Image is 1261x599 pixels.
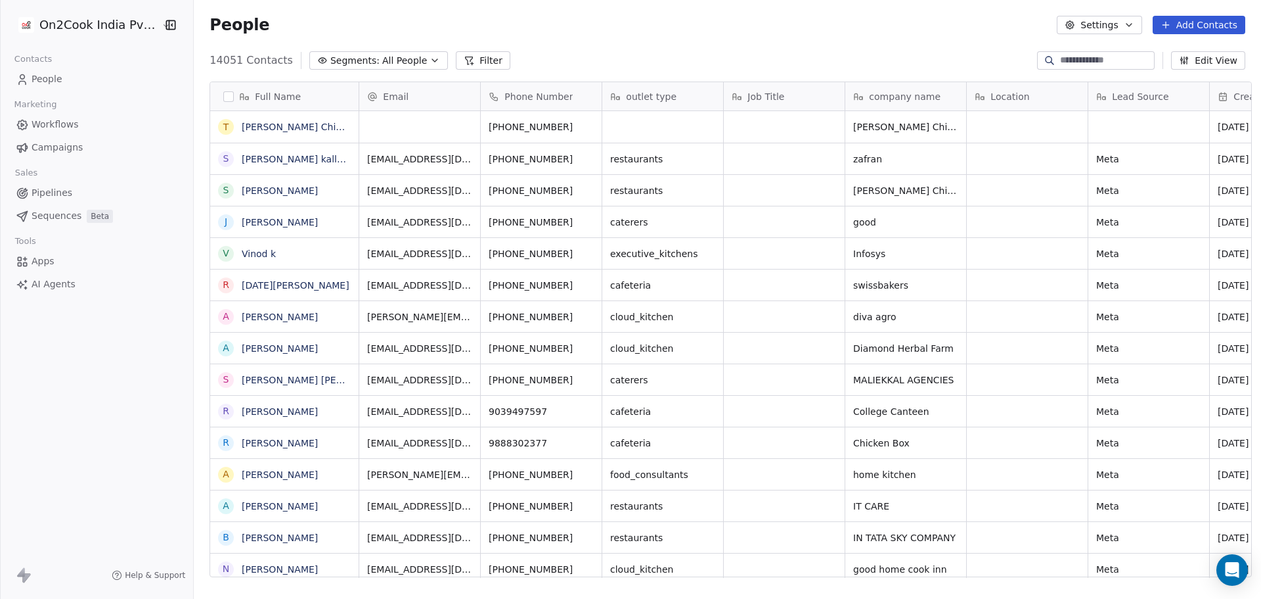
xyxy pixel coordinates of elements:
[32,277,76,291] span: AI Agents
[853,216,958,229] span: good
[489,373,594,387] span: [PHONE_NUMBER]
[210,111,359,578] div: grid
[610,437,715,450] span: cafeteria
[626,90,676,103] span: outlet type
[18,17,34,33] img: on2cook%20logo-04%20copy.jpg
[367,342,472,355] span: [EMAIL_ADDRESS][DOMAIN_NAME]
[11,274,183,295] a: AI Agents
[125,570,185,581] span: Help & Support
[11,251,183,272] a: Apps
[1096,531,1201,544] span: Meta
[242,469,318,480] a: [PERSON_NAME]
[242,249,276,259] a: Vinod k
[853,500,958,513] span: IT CARE
[1096,342,1201,355] span: Meta
[242,312,318,322] a: [PERSON_NAME]
[724,82,845,110] div: Job Title
[489,437,594,450] span: 9888302377
[489,279,594,292] span: [PHONE_NUMBER]
[1096,247,1201,260] span: Meta
[32,209,81,223] span: Sequences
[223,499,230,513] div: A
[367,500,472,513] span: [EMAIL_ADDRESS][DOMAIN_NAME]
[489,310,594,323] span: [PHONE_NUMBER]
[255,90,301,103] span: Full Name
[1088,82,1209,110] div: Lead Source
[1216,554,1248,586] div: Open Intercom Messenger
[383,90,409,103] span: Email
[610,563,715,576] span: cloud_kitchen
[1112,90,1168,103] span: Lead Source
[223,404,229,418] div: R
[223,373,229,387] div: S
[1096,373,1201,387] span: Meta
[242,154,379,164] a: [PERSON_NAME] kalluvalappil
[1096,184,1201,197] span: Meta
[747,90,784,103] span: Job Title
[367,310,472,323] span: [PERSON_NAME][EMAIL_ADDRESS][DOMAIN_NAME]
[242,122,391,132] a: [PERSON_NAME] Chinese Corner
[32,186,72,200] span: Pipelines
[223,247,230,260] div: V
[367,279,472,292] span: [EMAIL_ADDRESS][DOMAIN_NAME]
[602,82,723,110] div: outlet type
[11,68,183,90] a: People
[967,82,1088,110] div: Location
[853,247,958,260] span: Infosys
[853,184,958,197] span: [PERSON_NAME] Chinese
[223,341,230,355] div: A
[610,216,715,229] span: caterers
[610,184,715,197] span: restaurants
[853,279,958,292] span: swissbakers
[382,54,427,68] span: All People
[242,375,397,385] a: [PERSON_NAME] [PERSON_NAME]
[489,500,594,513] span: [PHONE_NUMBER]
[489,563,594,576] span: [PHONE_NUMBER]
[489,184,594,197] span: [PHONE_NUMBER]
[610,468,715,481] span: food_consultants
[9,163,43,183] span: Sales
[223,152,229,166] div: s
[112,570,185,581] a: Help & Support
[489,120,594,133] span: [PHONE_NUMBER]
[1153,16,1245,34] button: Add Contacts
[32,118,79,132] span: Workflows
[610,531,715,544] span: restaurants
[367,216,472,229] span: [EMAIL_ADDRESS][DOMAIN_NAME]
[9,49,58,69] span: Contacts
[1096,153,1201,166] span: Meta
[845,82,966,110] div: company name
[223,436,229,450] div: R
[853,342,958,355] span: Diamond Herbal Farm
[610,342,715,355] span: cloud_kitchen
[610,247,715,260] span: executive_kitchens
[367,153,472,166] span: [EMAIL_ADDRESS][DOMAIN_NAME]
[242,533,318,543] a: [PERSON_NAME]
[990,90,1029,103] span: Location
[225,215,227,229] div: J
[1096,216,1201,229] span: Meta
[11,137,183,158] a: Campaigns
[223,278,229,292] div: R
[223,120,229,134] div: T
[853,468,958,481] span: home kitchen
[32,72,62,86] span: People
[242,564,318,575] a: [PERSON_NAME]
[32,141,83,155] span: Campaigns
[223,310,230,323] div: A
[1171,51,1245,70] button: Edit View
[1096,437,1201,450] span: Meta
[367,468,472,481] span: [PERSON_NAME][EMAIL_ADDRESS][DOMAIN_NAME]
[853,373,958,387] span: MALIEKKAL AGENCIES
[489,216,594,229] span: [PHONE_NUMBER]
[610,373,715,387] span: caterers
[504,90,573,103] span: Phone Number
[610,310,715,323] span: cloud_kitchen
[610,500,715,513] span: restaurants
[223,183,229,197] div: S
[853,405,958,418] span: College Canteen
[869,90,940,103] span: company name
[489,468,594,481] span: [PHONE_NUMBER]
[1096,405,1201,418] span: Meta
[367,184,472,197] span: [EMAIL_ADDRESS][DOMAIN_NAME]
